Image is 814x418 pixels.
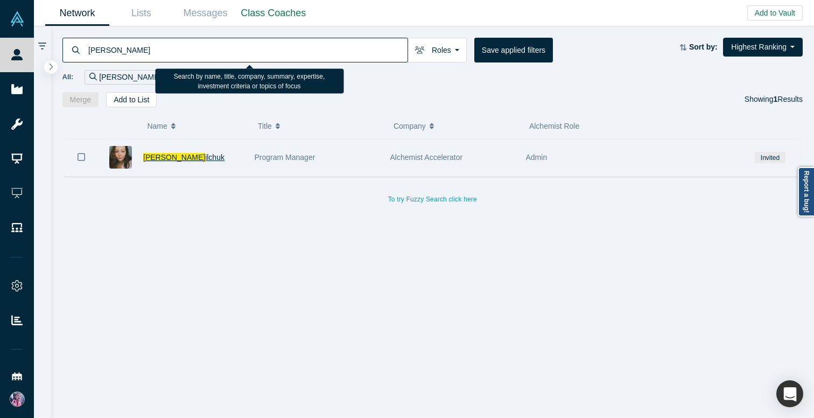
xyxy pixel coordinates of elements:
[143,153,224,162] a: [PERSON_NAME]ilchuk
[526,153,548,162] span: Admin
[87,37,408,62] input: Search by name, title, company, summary, expertise, investment criteria or topics of focus
[745,92,803,107] div: Showing
[408,38,467,62] button: Roles
[45,1,109,26] a: Network
[258,115,382,137] button: Title
[109,1,173,26] a: Lists
[258,115,272,137] span: Title
[143,153,205,162] span: [PERSON_NAME]
[147,115,247,137] button: Name
[474,38,553,62] button: Save applied filters
[774,95,778,103] strong: 1
[529,122,579,130] span: Alchemist Role
[394,115,426,137] span: Company
[109,146,132,169] img: Shannon Gavrilchuk's Profile Image
[161,71,169,83] button: Remove Filter
[65,138,98,176] button: Bookmark
[62,92,99,107] button: Merge
[10,392,25,407] img: Alex Miguel's Account
[62,72,74,82] span: All:
[381,192,485,206] button: To try Fuzzy Search click here
[147,115,167,137] span: Name
[106,92,157,107] button: Add to List
[747,5,803,20] button: Add to Vault
[10,11,25,26] img: Alchemist Vault Logo
[723,38,803,57] button: Highest Ranking
[237,1,310,26] a: Class Coaches
[205,153,224,162] span: ilchuk
[689,43,718,51] strong: Sort by:
[85,70,174,85] div: [PERSON_NAME]
[798,167,814,217] a: Report a bug!
[774,95,803,103] span: Results
[173,1,237,26] a: Messages
[390,153,463,162] span: Alchemist Accelerator
[255,153,315,162] span: Program Manager
[755,152,785,163] span: Invited
[394,115,518,137] button: Company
